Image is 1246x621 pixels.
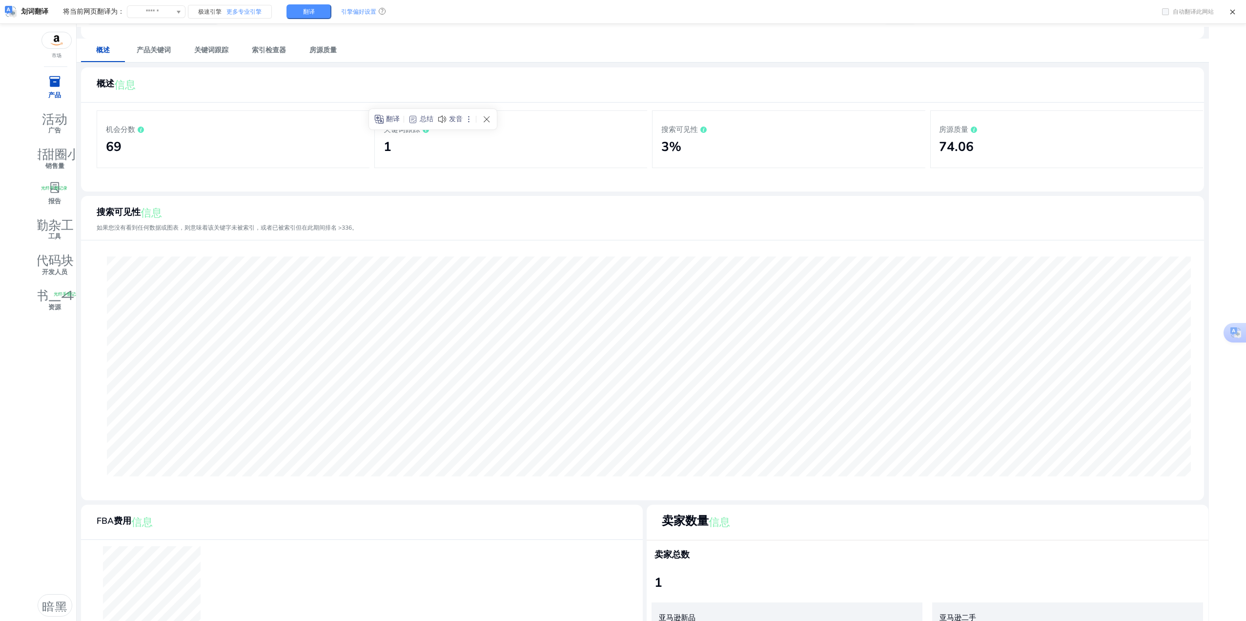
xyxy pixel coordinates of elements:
font: 卖家数量 [662,513,709,529]
a: 活动广告 [38,108,72,144]
font: 产品 [48,91,61,100]
font: 信息 [131,514,153,527]
font: 开发人员 [42,268,67,277]
font: 搜索可见性 [661,124,698,134]
a: 勤杂工工具 [38,214,72,250]
font: 代码块 [36,251,74,266]
font: 关键词跟踪 [194,45,228,55]
font: 概述 [96,45,110,55]
a: 甜甜圈小销售量 [38,144,72,179]
font: 机会分数 [106,124,135,134]
font: 书_4 [36,286,74,301]
font: inventory_2 [48,74,61,89]
font: 69 [106,138,122,155]
font: 工具 [48,232,61,241]
font: 卖家总数 [654,549,690,560]
a: lab_profile光纤手册记录报告 [38,179,72,214]
font: 索引检查器 [252,45,286,55]
font: 概述 [97,78,114,89]
font: 勤杂工 [36,215,74,231]
font: 光纤手册记录 [54,291,80,296]
font: FBA费用 [97,515,131,527]
font: 销售量 [45,162,64,171]
font: 光纤手册记录 [41,185,67,190]
font: 1 [384,138,391,155]
font: 信息 [114,77,136,89]
a: 书_4光纤手册记录资源 [38,285,72,321]
a: inventory_2产品 [38,73,72,108]
font: 房源质量 [309,45,337,55]
font: 3% [661,138,681,155]
font: 1 [654,574,662,591]
font: 房源质量 [939,124,968,134]
font: lab_profile [48,180,61,195]
img: amazon.svg [42,32,71,48]
font: 暗黑模式 [42,598,93,613]
font: 报告 [48,197,61,206]
font: 市场 [52,52,61,59]
font: 74.06 [939,138,974,155]
font: 活动 [42,109,67,125]
font: 信息 [709,514,730,527]
font: 搜索可见性 [97,206,141,218]
font: 广告 [48,126,61,135]
font: 甜甜圈小 [29,145,80,160]
font: 如果您没有看到任何数据或图表，则意味着该关键字未被索引，或者已被索引但在此期间排名 >336。 [97,224,358,232]
font: 产品关键词 [137,45,171,55]
font: 信息 [141,205,162,217]
a: 代码块开发人员 [38,250,72,285]
font: 资源 [48,303,61,312]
